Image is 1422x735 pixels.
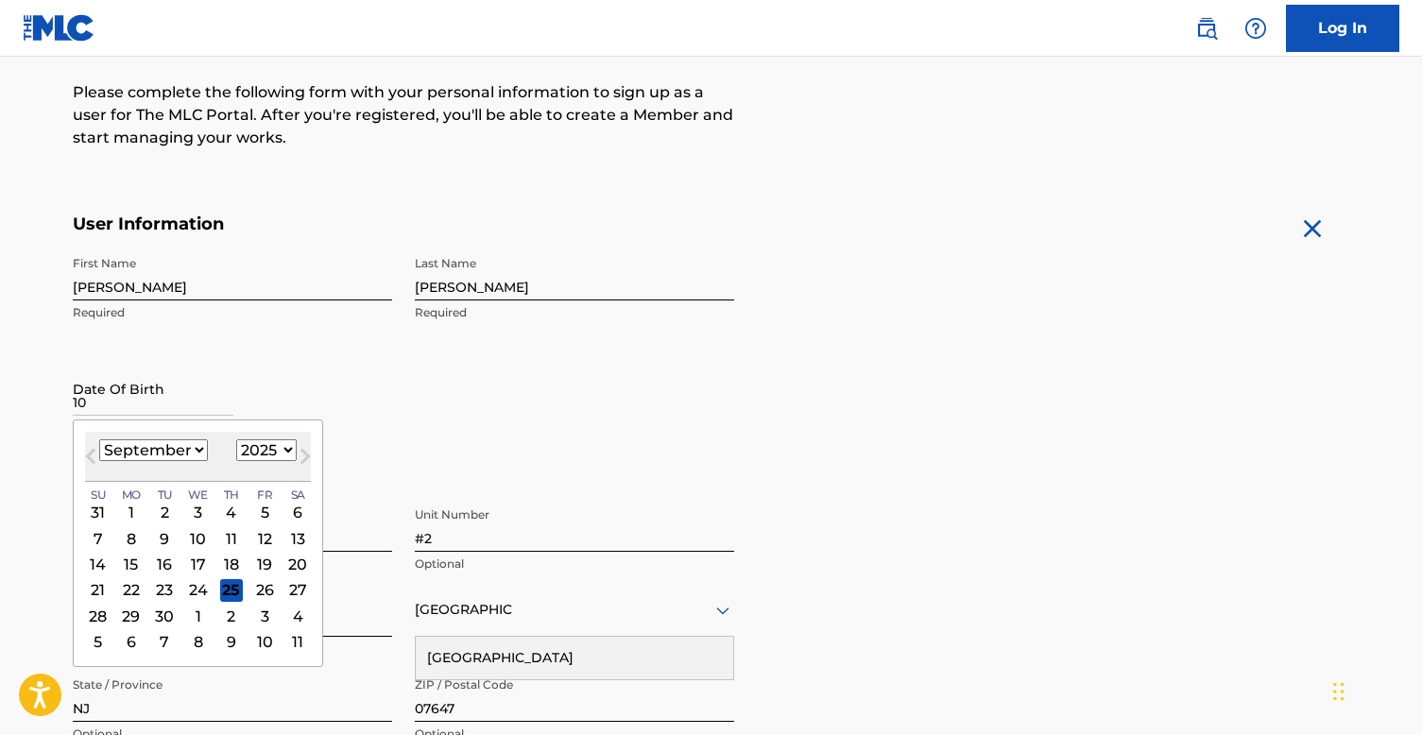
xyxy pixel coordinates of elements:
[286,578,309,601] div: Choose Saturday, September 27th, 2025
[186,501,209,523] div: Choose Wednesday, September 3rd, 2025
[415,556,734,573] p: Optional
[1333,663,1345,720] div: Drag
[153,630,176,653] div: Choose Tuesday, October 7th, 2025
[90,486,104,503] span: Su
[157,486,171,503] span: Tu
[85,500,311,655] div: Month September, 2025
[256,486,271,503] span: Fr
[119,553,142,575] div: Choose Monday, September 15th, 2025
[86,605,109,627] div: Choose Sunday, September 28th, 2025
[73,477,1350,499] h5: Personal Address
[286,630,309,653] div: Choose Saturday, October 11th, 2025
[187,486,207,503] span: We
[119,630,142,653] div: Choose Monday, October 6th, 2025
[1297,214,1328,244] img: close
[219,605,242,627] div: Choose Thursday, October 2nd, 2025
[1244,17,1267,40] img: help
[219,527,242,550] div: Choose Thursday, September 11th, 2025
[290,486,304,503] span: Sa
[253,578,276,601] div: Choose Friday, September 26th, 2025
[253,630,276,653] div: Choose Friday, October 10th, 2025
[253,527,276,550] div: Choose Friday, September 12th, 2025
[153,578,176,601] div: Choose Tuesday, September 23rd, 2025
[290,445,320,475] button: Next Month
[219,578,242,601] div: Choose Thursday, September 25th, 2025
[153,501,176,523] div: Choose Tuesday, September 2nd, 2025
[286,553,309,575] div: Choose Saturday, September 20th, 2025
[119,527,142,550] div: Choose Monday, September 8th, 2025
[186,630,209,653] div: Choose Wednesday, October 8th, 2025
[186,578,209,601] div: Choose Wednesday, September 24th, 2025
[253,605,276,627] div: Choose Friday, October 3rd, 2025
[86,501,109,523] div: Choose Sunday, August 31st, 2025
[73,419,323,667] div: Choose Date
[223,486,238,503] span: Th
[1195,17,1218,40] img: search
[415,304,734,321] p: Required
[23,14,95,42] img: MLC Logo
[1328,644,1422,735] iframe: Chat Widget
[219,553,242,575] div: Choose Thursday, September 18th, 2025
[416,637,733,679] div: [GEOGRAPHIC_DATA]
[219,630,242,653] div: Choose Thursday, October 9th, 2025
[86,578,109,601] div: Choose Sunday, September 21st, 2025
[286,501,309,523] div: Choose Saturday, September 6th, 2025
[121,486,140,503] span: Mo
[73,214,734,235] h5: User Information
[153,553,176,575] div: Choose Tuesday, September 16th, 2025
[86,630,109,653] div: Choose Sunday, October 5th, 2025
[76,445,106,475] button: Previous Month
[286,527,309,550] div: Choose Saturday, September 13th, 2025
[286,605,309,627] div: Choose Saturday, October 4th, 2025
[253,553,276,575] div: Choose Friday, September 19th, 2025
[73,304,392,321] p: Required
[186,605,209,627] div: Choose Wednesday, October 1st, 2025
[186,553,209,575] div: Choose Wednesday, September 17th, 2025
[1237,9,1275,47] div: Help
[1188,9,1225,47] a: Public Search
[153,527,176,550] div: Choose Tuesday, September 9th, 2025
[119,605,142,627] div: Choose Monday, September 29th, 2025
[73,81,734,149] p: Please complete the following form with your personal information to sign up as a user for The ML...
[1286,5,1399,52] a: Log In
[253,501,276,523] div: Choose Friday, September 5th, 2025
[186,527,209,550] div: Choose Wednesday, September 10th, 2025
[119,578,142,601] div: Choose Monday, September 22nd, 2025
[219,501,242,523] div: Choose Thursday, September 4th, 2025
[119,501,142,523] div: Choose Monday, September 1st, 2025
[86,553,109,575] div: Choose Sunday, September 14th, 2025
[153,605,176,627] div: Choose Tuesday, September 30th, 2025
[86,527,109,550] div: Choose Sunday, September 7th, 2025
